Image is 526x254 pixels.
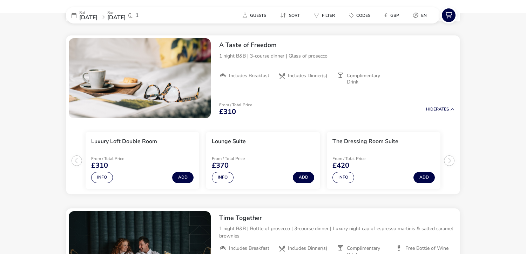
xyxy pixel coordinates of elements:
[212,162,229,169] span: £370
[135,13,139,18] span: 1
[390,13,399,18] span: GBP
[289,13,300,18] span: Sort
[332,162,349,169] span: £420
[219,225,454,240] p: 1 night B&B | Bottle of prosecco | 3-course dinner | Luxury night cap of espresso martinis & salt...
[426,106,436,112] span: Hide
[66,7,171,24] div: Sat[DATE]Sun[DATE]1
[421,13,427,18] span: en
[426,107,454,112] button: HideRates
[212,156,262,161] p: From / Total Price
[343,10,379,20] naf-pibe-menu-bar-item: Codes
[332,138,398,145] h3: The Dressing Room Suite
[288,245,327,252] span: Includes Dinner(s)
[91,162,108,169] span: £310
[229,73,269,79] span: Includes Breakfast
[219,103,252,107] p: From / Total Price
[203,129,323,192] swiper-slide: 2 / 3
[107,11,126,15] p: Sun
[322,13,335,18] span: Filter
[250,13,266,18] span: Guests
[79,14,97,21] span: [DATE]
[308,10,340,20] button: Filter
[91,172,113,183] button: Info
[219,52,454,60] p: 1 night B&B | 3-course dinner | Glass of prosecco
[79,11,97,15] p: Sat
[356,13,370,18] span: Codes
[275,10,308,20] naf-pibe-menu-bar-item: Sort
[219,108,236,115] span: £310
[82,129,203,192] swiper-slide: 1 / 3
[212,172,234,183] button: Info
[332,156,382,161] p: From / Total Price
[237,10,275,20] naf-pibe-menu-bar-item: Guests
[413,172,435,183] button: Add
[107,14,126,21] span: [DATE]
[288,73,327,79] span: Includes Dinner(s)
[91,156,141,161] p: From / Total Price
[172,172,194,183] button: Add
[69,38,211,118] swiper-slide: 1 / 1
[379,10,407,20] naf-pibe-menu-bar-item: £GBP
[379,10,405,20] button: £GBP
[237,10,272,20] button: Guests
[212,138,246,145] h3: Lounge Suite
[407,10,435,20] naf-pibe-menu-bar-item: en
[293,172,314,183] button: Add
[384,12,387,19] i: £
[229,245,269,252] span: Includes Breakfast
[91,138,157,145] h3: Luxury Loft Double Room
[407,10,432,20] button: en
[308,10,343,20] naf-pibe-menu-bar-item: Filter
[347,73,390,85] span: Complimentary Drink
[275,10,305,20] button: Sort
[343,10,376,20] button: Codes
[405,245,449,252] span: Free Bottle of Wine
[214,35,460,91] div: A Taste of Freedom1 night B&B | 3-course dinner | Glass of proseccoIncludes BreakfastIncludes Din...
[219,214,454,222] h2: Time Together
[219,41,454,49] h2: A Taste of Freedom
[323,129,444,192] swiper-slide: 3 / 3
[332,172,354,183] button: Info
